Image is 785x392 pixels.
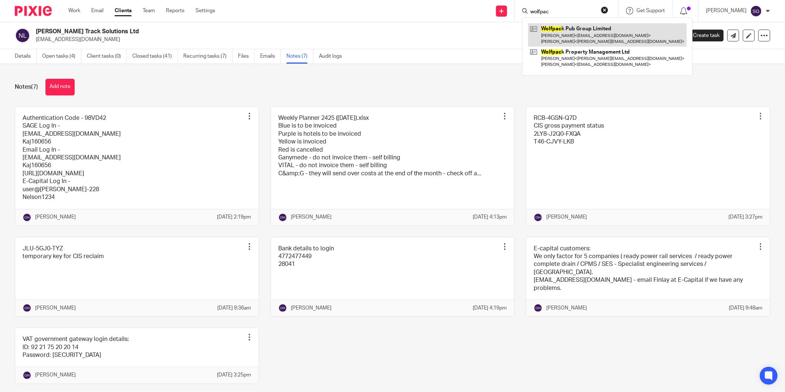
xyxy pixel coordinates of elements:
[132,49,178,64] a: Closed tasks (41)
[115,7,132,14] a: Clients
[23,213,31,222] img: svg%3E
[68,7,80,14] a: Work
[217,371,251,379] p: [DATE] 3:25pm
[15,49,37,64] a: Details
[319,49,347,64] a: Audit logs
[473,213,507,221] p: [DATE] 4:13pm
[286,49,313,64] a: Notes (7)
[23,371,31,380] img: svg%3E
[35,213,76,221] p: [PERSON_NAME]
[291,213,332,221] p: [PERSON_NAME]
[45,79,75,95] button: Add note
[238,49,255,64] a: Files
[534,213,543,222] img: svg%3E
[23,304,31,312] img: svg%3E
[218,304,251,312] p: [DATE] 9:36am
[196,7,215,14] a: Settings
[291,304,332,312] p: [PERSON_NAME]
[728,213,762,221] p: [DATE] 3:27pm
[534,304,543,312] img: svg%3E
[35,371,76,379] p: [PERSON_NAME]
[729,304,762,312] p: [DATE] 9:48am
[706,7,747,14] p: [PERSON_NAME]
[260,49,281,64] a: Emails
[36,28,543,36] h2: [PERSON_NAME] Track Solutions Ltd
[546,304,587,312] p: [PERSON_NAME]
[750,5,762,17] img: svg%3E
[278,213,287,222] img: svg%3E
[636,8,665,13] span: Get Support
[31,84,38,90] span: (7)
[473,304,507,312] p: [DATE] 4:19pm
[15,6,52,16] img: Pixie
[87,49,127,64] a: Client tasks (0)
[546,213,587,221] p: [PERSON_NAME]
[166,7,184,14] a: Reports
[35,304,76,312] p: [PERSON_NAME]
[15,28,30,43] img: svg%3E
[601,6,608,14] button: Clear
[183,49,232,64] a: Recurring tasks (7)
[530,9,596,16] input: Search
[217,213,251,221] p: [DATE] 2:19pm
[143,7,155,14] a: Team
[15,83,38,91] h1: Notes
[278,304,287,312] img: svg%3E
[681,30,724,41] a: Create task
[91,7,103,14] a: Email
[36,36,670,43] p: [EMAIL_ADDRESS][DOMAIN_NAME]
[42,49,81,64] a: Open tasks (4)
